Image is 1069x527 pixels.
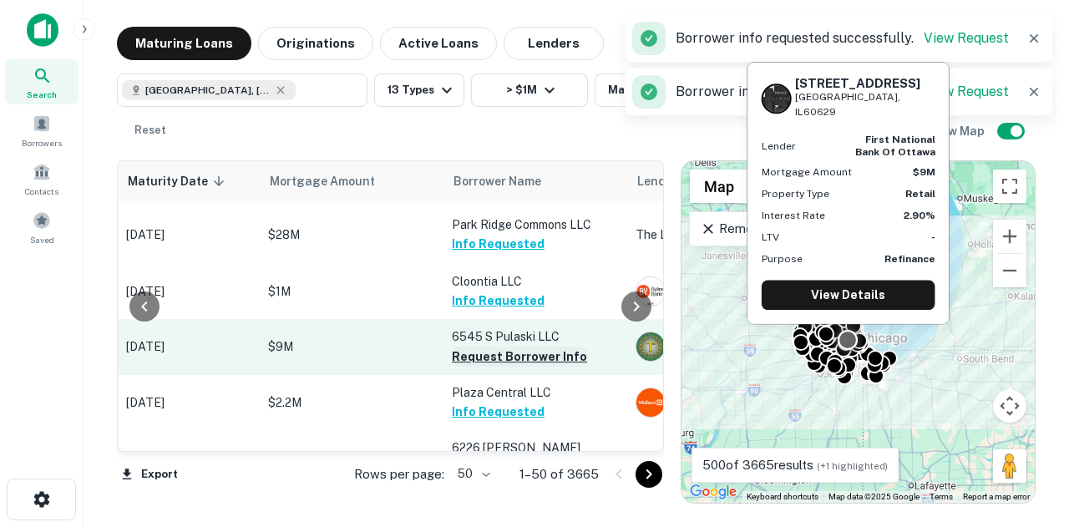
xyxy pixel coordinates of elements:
p: LTV [762,230,779,245]
span: Borrowers [22,136,62,149]
p: 6226 [PERSON_NAME] Berwyn LLC [452,438,619,475]
span: [GEOGRAPHIC_DATA], [GEOGRAPHIC_DATA], [GEOGRAPHIC_DATA] [145,83,271,98]
p: 6545 S Pulaski LLC [452,327,619,346]
button: Zoom in [993,220,1026,253]
button: Maturing [DATE] [595,73,729,107]
strong: Retail [905,188,935,200]
span: Search [27,88,57,101]
p: Park Ridge Commons LLC [452,215,619,234]
p: Lender [762,139,796,154]
button: Keyboard shortcuts [747,491,818,503]
a: Saved [5,205,79,250]
p: $1M [268,282,435,301]
p: Cloontia LLC [452,272,619,291]
p: Property Type [762,186,829,201]
span: Borrower Name [453,171,541,191]
th: Maturity Date [118,161,260,201]
button: Info Requested [452,234,545,254]
button: Active Loans [380,27,497,60]
button: Lenders [504,27,604,60]
a: View Request [924,84,1009,99]
a: Borrowers [5,108,79,153]
th: Borrower Name [443,161,627,201]
div: Maturing [DATE] [608,80,722,100]
p: Rows per page: [354,464,444,484]
a: Search [5,59,79,104]
a: Contacts [5,156,79,201]
p: [DATE] [126,337,251,356]
button: Maturing Loans [117,27,251,60]
p: Interest Rate [762,208,825,223]
span: Map data ©2025 Google [828,492,920,501]
p: $28M [268,225,435,244]
p: [GEOGRAPHIC_DATA], IL60629 [795,89,935,121]
span: (+1 highlighted) [817,461,888,471]
button: Request Borrower Info [452,347,587,367]
strong: $9M [913,166,935,178]
p: 500 of 3665 results [702,455,888,475]
button: 13 Types [374,73,464,107]
img: Google [686,481,741,503]
a: Open this area in Google Maps (opens a new window) [686,481,741,503]
p: Mortgage Amount [762,165,852,180]
h6: Show Map [925,122,987,140]
p: Purpose [762,251,803,266]
div: 50 [451,462,493,486]
a: View Details [762,280,935,310]
span: Mortgage Amount [270,171,397,191]
button: Export [117,462,182,487]
button: Reset [124,114,177,147]
strong: 2.90% [904,210,935,221]
p: $9M [268,337,435,356]
a: Terms [930,492,953,501]
p: Remove Boundary [700,219,824,239]
strong: Refinance [884,253,935,265]
iframe: Chat Widget [985,393,1069,474]
button: Zoom out [993,254,1026,287]
th: Mortgage Amount [260,161,443,201]
button: Info Requested [452,402,545,422]
a: Report a map error [963,492,1030,501]
button: > $1M [471,73,588,107]
span: Saved [30,233,54,246]
p: $2.2M [268,393,435,412]
strong: first national bank of ottawa [855,134,935,158]
button: Map camera controls [993,389,1026,423]
button: Toggle fullscreen view [993,170,1026,203]
h6: [STREET_ADDRESS] [795,76,935,91]
div: 0 [681,161,1035,503]
img: capitalize-icon.png [27,13,58,47]
p: 1–50 of 3665 [519,464,599,484]
p: Borrower info requested successfully. [676,28,1009,48]
button: Info Requested [452,291,545,311]
span: Maturity Date [128,171,230,191]
button: Go to next page [636,461,662,488]
a: View Request [924,30,1009,46]
button: Show street map [690,170,748,203]
p: [DATE] [126,225,251,244]
span: Lender [637,171,677,191]
strong: - [931,231,935,243]
p: Plaza Central LLC [452,383,619,402]
span: Contacts [25,185,58,198]
p: Borrower info requested successfully. [676,82,1009,102]
button: Originations [258,27,373,60]
p: [DATE] [126,393,251,412]
p: [DATE] [126,282,251,301]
